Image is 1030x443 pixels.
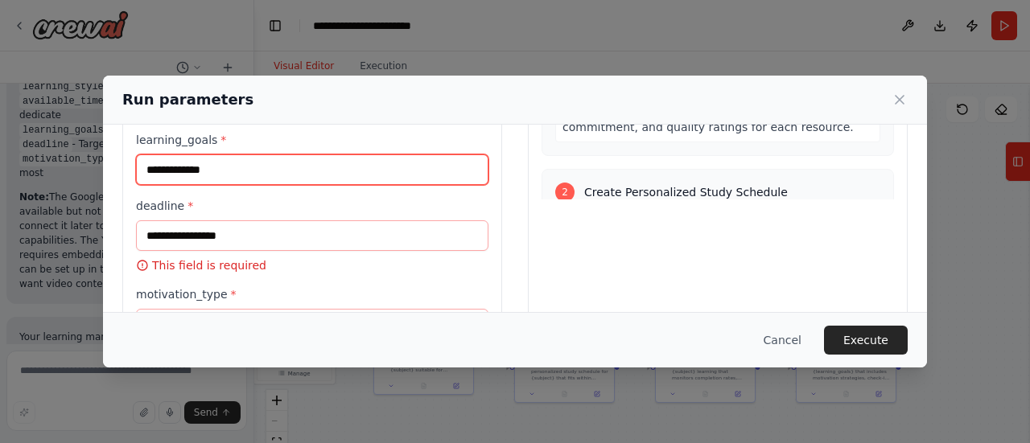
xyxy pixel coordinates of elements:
button: Cancel [751,326,814,355]
div: 2 [555,183,575,202]
button: Execute [824,326,908,355]
label: learning_goals [136,132,488,148]
label: motivation_type [136,286,488,302]
span: Create Personalized Study Schedule [584,184,788,200]
span: A structured list of 15-20 curated learning resources in markdown format, categorized by content ... [562,56,871,133]
label: deadline [136,198,488,214]
p: This field is required [136,257,488,273]
h2: Run parameters [122,88,253,111]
